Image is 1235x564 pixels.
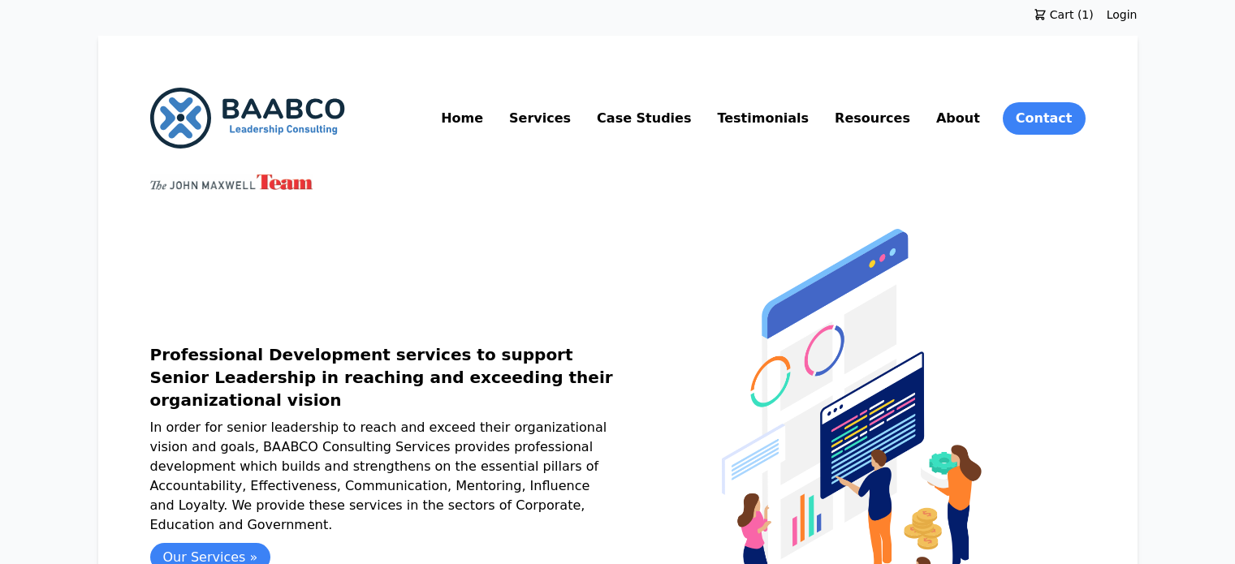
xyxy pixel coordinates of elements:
p: In order for senior leadership to reach and exceed their organizational vision and goals, BAABCO ... [150,418,618,535]
a: Login [1107,6,1138,23]
a: About [933,105,983,131]
a: Cart (1) [1021,6,1107,23]
a: Contact [1003,102,1086,135]
a: Home [438,105,486,131]
a: Resources [831,105,913,131]
img: John Maxwell [150,174,313,190]
a: Case Studies [594,105,694,131]
a: Services [506,105,574,131]
h1: Professional Development services to support Senior Leadership in reaching and exceeding their or... [150,343,618,411]
img: BAABCO Consulting Services [150,88,345,149]
a: Testimonials [714,105,812,131]
span: Cart (1) [1047,6,1094,23]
